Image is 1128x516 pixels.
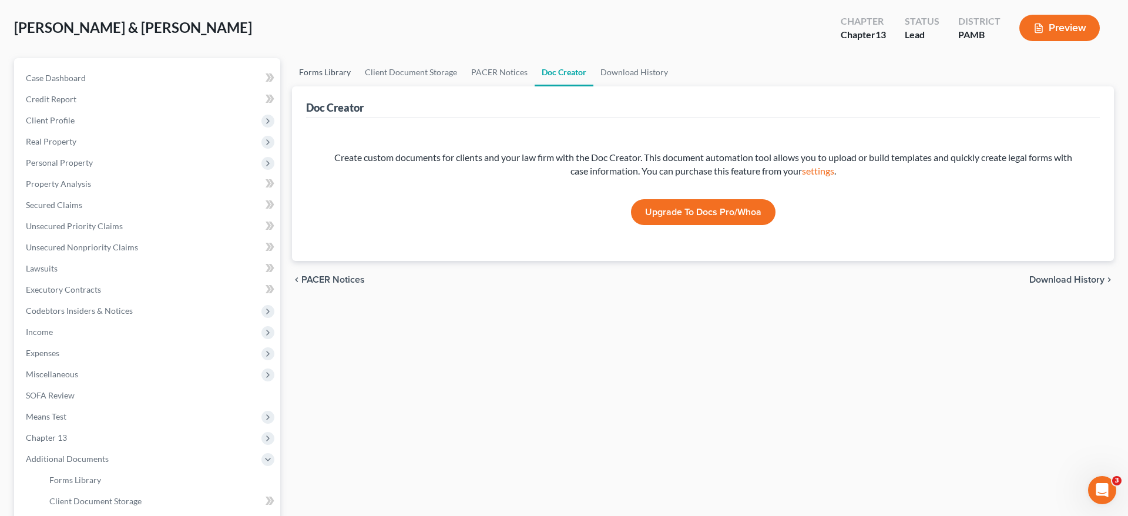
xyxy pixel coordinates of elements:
[16,279,280,300] a: Executory Contracts
[958,28,1001,42] div: PAMB
[14,19,252,36] span: [PERSON_NAME] & [PERSON_NAME]
[26,115,75,125] span: Client Profile
[905,15,939,28] div: Status
[1029,275,1114,284] button: Download History chevron_right
[16,195,280,216] a: Secured Claims
[16,258,280,279] a: Lawsuits
[292,275,301,284] i: chevron_left
[26,284,101,294] span: Executory Contracts
[16,385,280,406] a: SOFA Review
[26,306,133,316] span: Codebtors Insiders & Notices
[1029,275,1104,284] span: Download History
[26,158,93,167] span: Personal Property
[26,94,76,104] span: Credit Report
[49,496,142,506] span: Client Document Storage
[26,348,59,358] span: Expenses
[26,454,109,464] span: Additional Documents
[958,15,1001,28] div: District
[292,58,358,86] a: Forms Library
[875,29,886,40] span: 13
[535,58,593,86] a: Doc Creator
[631,199,775,225] a: Upgrade to Docs Pro/Whoa
[26,221,123,231] span: Unsecured Priority Claims
[26,73,86,83] span: Case Dashboard
[16,68,280,89] a: Case Dashboard
[325,151,1081,178] div: Create custom documents for clients and your law firm with the Doc Creator. This document automat...
[802,165,834,176] a: settings
[1112,476,1122,485] span: 3
[905,28,939,42] div: Lead
[16,173,280,195] a: Property Analysis
[306,100,364,115] div: Doc Creator
[1088,476,1116,504] iframe: Intercom live chat
[26,242,138,252] span: Unsecured Nonpriority Claims
[16,237,280,258] a: Unsecured Nonpriority Claims
[26,369,78,379] span: Miscellaneous
[40,470,280,491] a: Forms Library
[26,136,76,146] span: Real Property
[292,275,365,284] button: chevron_left PACER Notices
[841,15,886,28] div: Chapter
[26,179,91,189] span: Property Analysis
[1104,275,1114,284] i: chevron_right
[841,28,886,42] div: Chapter
[16,89,280,110] a: Credit Report
[26,327,53,337] span: Income
[26,200,82,210] span: Secured Claims
[593,58,675,86] a: Download History
[16,216,280,237] a: Unsecured Priority Claims
[26,390,75,400] span: SOFA Review
[26,433,67,443] span: Chapter 13
[26,263,58,273] span: Lawsuits
[464,58,535,86] a: PACER Notices
[1019,15,1100,41] button: Preview
[40,491,280,512] a: Client Document Storage
[26,411,66,421] span: Means Test
[301,275,365,284] span: PACER Notices
[49,475,101,485] span: Forms Library
[358,58,464,86] a: Client Document Storage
